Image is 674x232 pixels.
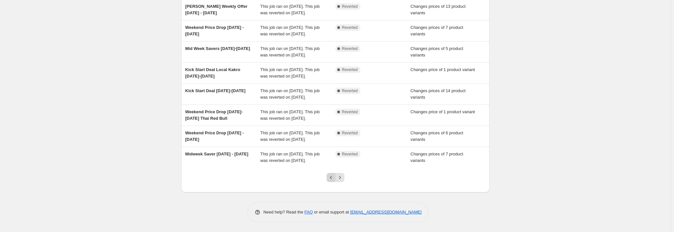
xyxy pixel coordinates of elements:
[260,67,320,79] span: This job ran on [DATE]. This job was reverted on [DATE].
[411,152,463,163] span: Changes prices of 7 product variants
[411,25,463,36] span: Changes prices of 7 product variants
[185,109,243,121] span: Weekend Price Drop [DATE]- [DATE] Thai Red Bull
[185,46,250,51] span: Mid Week Savers [DATE]-[DATE]
[185,130,244,142] span: Weekend Price Drop [DATE] - [DATE]
[411,88,466,100] span: Changes prices of 14 product variants
[263,210,305,214] span: Need help? Read the
[342,4,358,9] span: Reverted
[342,46,358,51] span: Reverted
[327,173,344,182] nav: Pagination
[260,88,320,100] span: This job ran on [DATE]. This job was reverted on [DATE].
[327,173,336,182] button: Previous
[411,46,463,57] span: Changes prices of 5 product variants
[260,152,320,163] span: This job ran on [DATE]. This job was reverted on [DATE].
[350,210,422,214] a: [EMAIL_ADDRESS][DOMAIN_NAME]
[260,46,320,57] span: This job ran on [DATE]. This job was reverted on [DATE].
[411,109,475,114] span: Changes price of 1 product variant
[185,88,246,93] span: Kick Start Deal [DATE]-[DATE]
[185,152,248,156] span: Midweek Saver [DATE] - [DATE]
[305,210,313,214] a: FAQ
[342,130,358,136] span: Reverted
[411,130,463,142] span: Changes prices of 6 product variants
[335,173,344,182] button: Next
[260,25,320,36] span: This job ran on [DATE]. This job was reverted on [DATE].
[260,130,320,142] span: This job ran on [DATE]. This job was reverted on [DATE].
[342,88,358,93] span: Reverted
[313,210,350,214] span: or email support at
[342,25,358,30] span: Reverted
[185,67,240,79] span: Kick Start Deal Local Kakro [DATE]-[DATE]
[260,109,320,121] span: This job ran on [DATE]. This job was reverted on [DATE].
[185,4,247,15] span: [PERSON_NAME] Weekly Offer [DATE] - [DATE]
[411,4,466,15] span: Changes prices of 13 product variants
[342,152,358,157] span: Reverted
[411,67,475,72] span: Changes price of 1 product variant
[260,4,320,15] span: This job ran on [DATE]. This job was reverted on [DATE].
[342,67,358,72] span: Reverted
[342,109,358,115] span: Reverted
[185,25,244,36] span: Weekend Price Drop [DATE] - [DATE]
